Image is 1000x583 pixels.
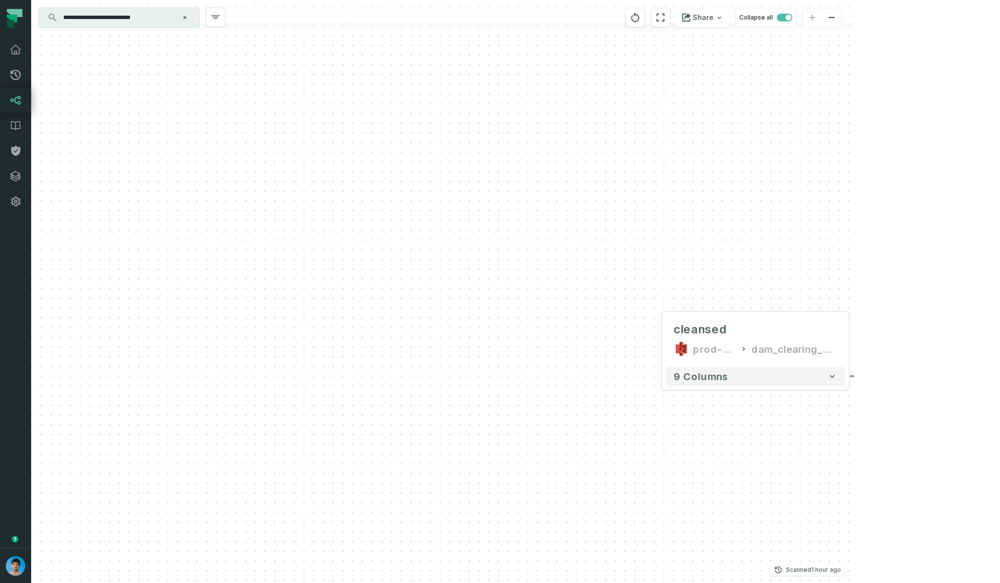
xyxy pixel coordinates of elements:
span: 9 columns [674,370,728,382]
div: cleansed [674,322,727,337]
relative-time: Aug 20, 2025, 9:02 AM GMT+3 [811,566,841,573]
div: prod-ercotapi-it-bhl-public-cleansed/ercot [693,341,736,357]
div: dam_clearing_prices_for_capacity [751,341,837,357]
p: Scanned [786,565,841,575]
img: avatar of Omri Ildis [6,556,25,576]
div: Tooltip anchor [11,535,19,544]
button: Collapse all [735,8,797,27]
button: Clear search query [180,13,190,22]
button: Share [676,8,729,27]
button: zoom out [822,8,841,27]
button: Scanned[DATE] 9:02:09 AM [768,564,847,576]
